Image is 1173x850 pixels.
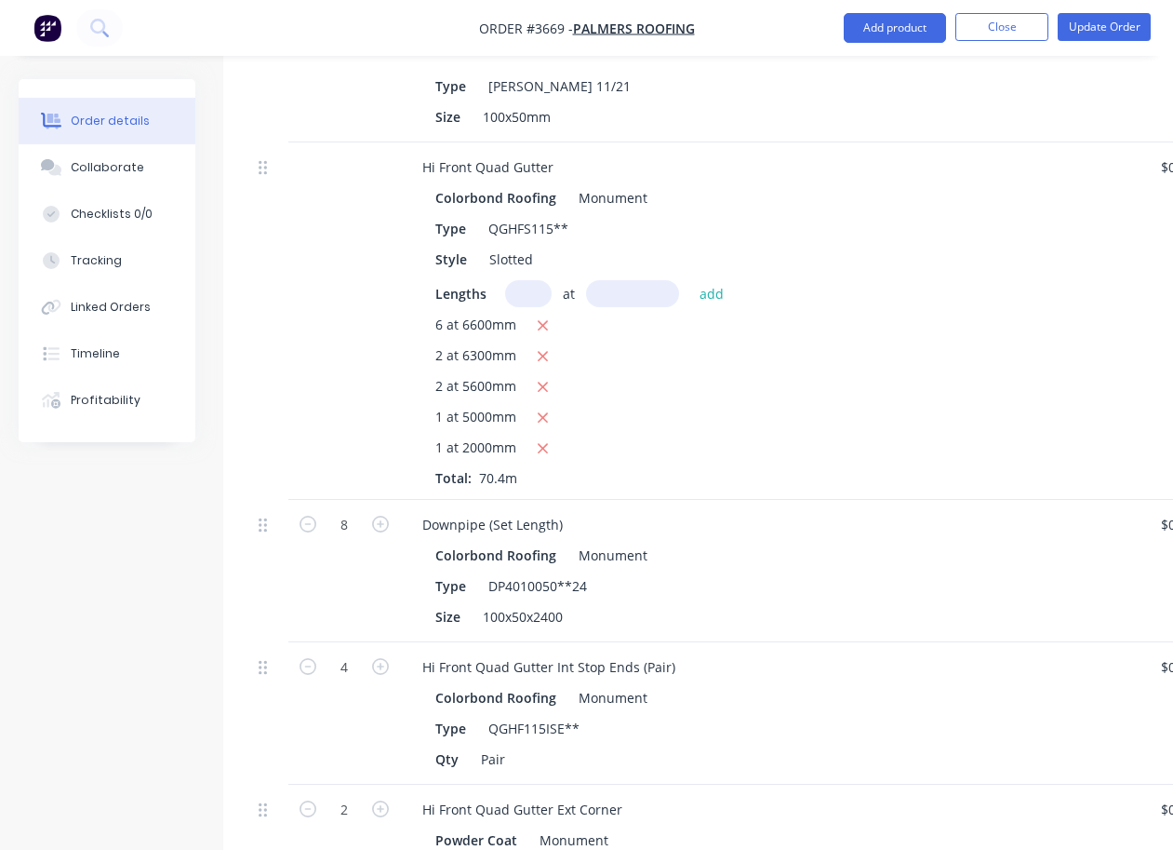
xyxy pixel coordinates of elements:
[407,796,637,823] div: Hi Front Quad Gutter Ext Corner
[473,746,513,773] div: Pair
[435,345,516,369] span: 2 at 6300mm
[690,280,734,305] button: add
[407,154,568,181] div: Hi Front Quad Gutter
[19,284,195,331] button: Linked Orders
[435,407,516,430] span: 1 at 5000mm
[481,573,594,600] div: DP4010050**24
[428,246,474,273] div: Style
[428,603,468,630] div: Size
[19,237,195,284] button: Tracking
[71,345,120,362] div: Timeline
[71,159,144,176] div: Collaborate
[481,73,638,100] div: [PERSON_NAME] 11/21
[482,246,540,273] div: Slotted
[33,14,61,42] img: Factory
[407,654,690,681] div: Hi Front Quad Gutter Int Stop Ends (Pair)
[71,206,153,223] div: Checklists 0/0
[435,684,564,711] div: Colorbond Roofing
[475,103,558,130] div: 100x50mm
[19,377,195,424] button: Profitability
[428,573,473,600] div: Type
[435,184,564,211] div: Colorbond Roofing
[71,113,150,129] div: Order details
[428,73,473,100] div: Type
[571,684,647,711] div: Monument
[19,191,195,237] button: Checklists 0/0
[1058,13,1151,41] button: Update Order
[71,252,122,269] div: Tracking
[481,215,576,242] div: QGHFS115**
[573,20,695,37] a: PALMERS ROOFING
[19,144,195,191] button: Collaborate
[481,715,587,742] div: QGHF115ISE**
[428,746,466,773] div: Qty
[475,603,570,630] div: 100x50x2400
[571,184,647,211] div: Monument
[479,20,573,37] span: Order #3669 -
[71,299,151,316] div: Linked Orders
[428,215,473,242] div: Type
[955,13,1048,41] button: Close
[71,392,140,409] div: Profitability
[19,98,195,144] button: Order details
[571,542,647,569] div: Monument
[563,284,575,304] span: at
[428,715,473,742] div: Type
[428,103,468,130] div: Size
[435,284,487,304] span: Lengths
[435,542,564,569] div: Colorbond Roofing
[435,438,516,461] span: 1 at 2000mm
[407,511,578,538] div: Downpipe (Set Length)
[435,376,516,399] span: 2 at 5600mm
[435,315,516,338] span: 6 at 6600mm
[472,469,525,487] span: 70.4m
[435,469,472,487] span: Total:
[19,331,195,377] button: Timeline
[844,13,946,43] button: Add product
